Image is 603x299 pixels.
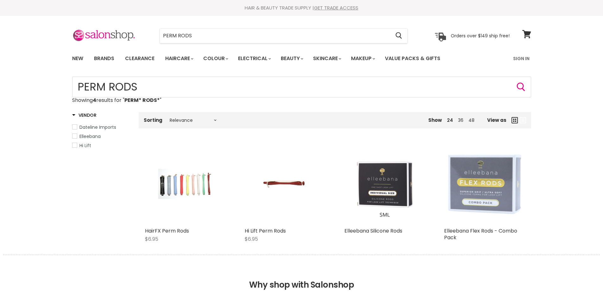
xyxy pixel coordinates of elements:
a: Elleebana Silicone Rods [344,227,402,234]
a: Skincare [308,52,345,65]
a: Beauty [276,52,307,65]
input: Search [72,77,531,97]
img: Elleebana Flex Rods - Combo Pack [444,144,525,224]
span: Show [428,117,442,123]
img: Hi Lift Perm Rods [258,144,312,224]
a: Electrical [233,52,275,65]
p: Orders over $149 ship free! [451,33,510,38]
span: View as [487,117,506,123]
form: Product [160,28,408,43]
a: 48 [468,117,474,123]
nav: Main [64,49,539,68]
span: Hi Lift [79,142,91,149]
button: Search [516,82,526,92]
a: Elleebana [72,133,131,140]
strong: PERM* RODS* [124,97,160,104]
a: Sign In [509,52,533,65]
input: Search [160,28,391,43]
p: Showing results for " " [72,97,531,103]
a: GET TRADE ACCESS [314,4,358,11]
a: Dateline Imports [72,124,131,131]
strong: 4 [93,97,96,104]
span: $6.95 [245,235,258,243]
img: Elleebana Silicone Rods [344,144,425,224]
a: Hi Lift Perm Rods [245,227,286,234]
a: Haircare [160,52,197,65]
a: Makeup [346,52,379,65]
a: Value Packs & Gifts [380,52,445,65]
a: 24 [447,117,453,123]
a: New [67,52,88,65]
a: Colour [198,52,232,65]
img: HairFX Perm Rods [158,144,212,224]
a: HairFX Perm Rods [145,227,189,234]
ul: Main menu [67,49,477,68]
a: Elleebana Flex Rods - Combo Pack [444,227,517,241]
button: Search [391,28,407,43]
span: Elleebana [79,133,101,140]
a: Hi Lift Perm Rods [245,144,325,224]
a: 36 [458,117,463,123]
span: Dateline Imports [79,124,116,130]
div: HAIR & BEAUTY TRADE SUPPLY | [64,5,539,11]
span: $6.95 [145,235,158,243]
a: HairFX Perm Rods [145,144,226,224]
label: Sorting [144,117,162,123]
a: Hi Lift [72,142,131,149]
a: Brands [89,52,119,65]
a: Clearance [120,52,159,65]
h3: Vendor [72,112,97,118]
form: Product [72,77,531,97]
